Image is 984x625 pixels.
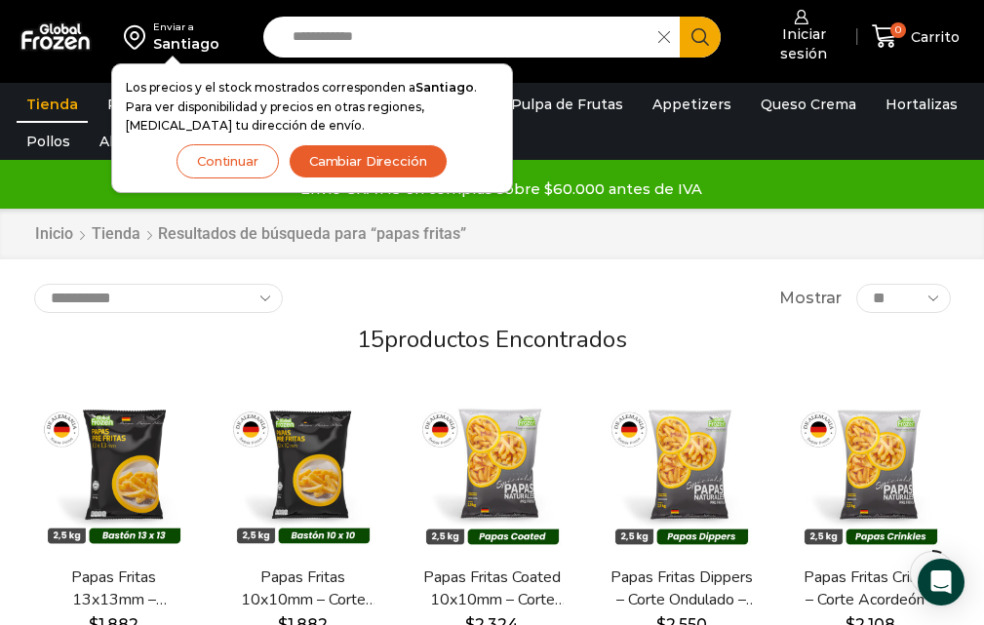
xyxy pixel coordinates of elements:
[231,566,375,611] a: Papas Fritas 10x10mm – Corte Bastón – Caja 10 kg
[357,324,384,355] span: 15
[17,123,80,160] a: Pollos
[34,223,74,246] a: Inicio
[867,14,964,59] a: 0 Carrito
[153,34,219,54] div: Santiago
[126,78,498,135] p: Los precios y el stock mostrados corresponden a . Para ver disponibilidad y precios en otras regi...
[34,284,283,313] select: Pedido de la tienda
[751,86,866,123] a: Queso Crema
[799,566,943,611] a: Papas Fritas Crinkle – Corte Acordeón – Caja 10 kg
[289,143,448,177] button: Cambiar Dirección
[420,566,565,611] a: Papas Fritas Coated 10x10mm – Corte Bastón – Caja 10 kg
[34,223,466,246] nav: Breadcrumb
[643,86,741,123] a: Appetizers
[501,86,633,123] a: Pulpa de Frutas
[415,80,474,95] strong: Santiago
[158,224,466,243] h1: Resultados de búsqueda para “papas fritas”
[177,143,279,177] button: Continuar
[384,324,627,355] span: productos encontrados
[17,86,88,123] a: Tienda
[42,566,186,611] a: Papas Fritas 13x13mm – Formato 2,5 kg – Caja 10 kg
[124,20,153,54] img: address-field-icon.svg
[876,86,967,123] a: Hortalizas
[918,559,964,605] div: Open Intercom Messenger
[755,24,847,63] span: Iniciar sesión
[98,86,206,123] a: Papas Fritas
[610,566,754,611] a: Papas Fritas Dippers – Corte Ondulado – Caja 10 kg
[90,123,180,160] a: Abarrotes
[680,17,721,58] button: Search button
[906,27,960,47] span: Carrito
[779,288,842,310] span: Mostrar
[890,22,906,38] span: 0
[153,20,219,34] div: Enviar a
[91,223,141,246] a: Tienda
